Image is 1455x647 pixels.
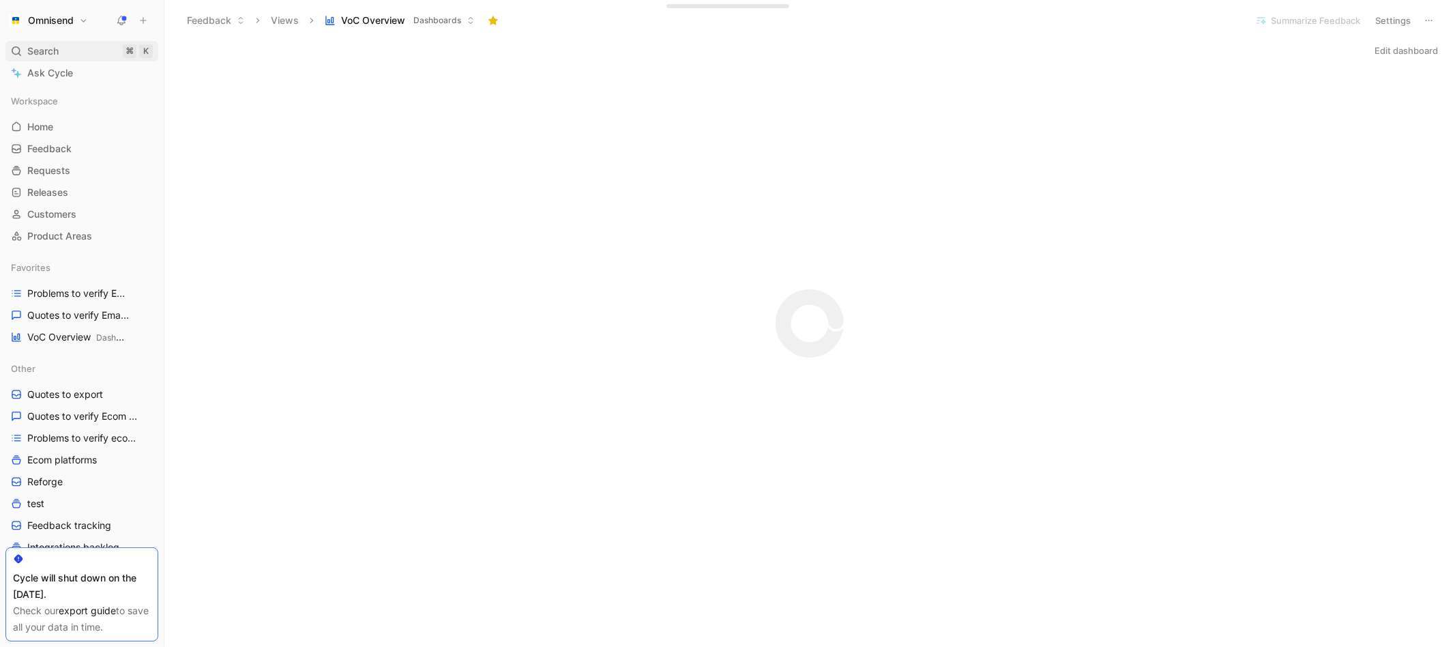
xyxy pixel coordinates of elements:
a: export guide [59,605,116,616]
button: Edit dashboard [1368,41,1444,60]
a: Integrations backlog [5,537,158,558]
a: Reforge [5,472,158,492]
a: Problems to verify Email Builder [5,283,158,304]
span: Workspace [11,94,58,108]
button: OmnisendOmnisend [5,11,91,30]
span: Product Areas [27,229,92,243]
a: Product Areas [5,226,158,246]
span: Quotes to verify Email builder [27,308,130,322]
span: Dashboards [96,332,143,343]
span: Dashboards [413,14,461,27]
div: ⌘ [123,44,136,58]
button: Settings [1369,11,1417,30]
span: Search [27,43,59,59]
h1: Omnisend [28,14,74,27]
img: Omnisend [9,14,23,27]
button: Views [265,10,305,31]
span: Feedback [27,142,72,156]
div: Search⌘K [5,41,158,61]
button: Feedback [181,10,251,31]
a: VoC OverviewDashboards [5,327,158,347]
a: Problems to verify ecom platforms [5,428,158,448]
span: Problems to verify Email Builder [27,287,131,300]
button: VoC OverviewDashboards [319,10,481,31]
span: Feedback tracking [27,519,111,532]
span: Releases [27,186,68,199]
a: Feedback [5,139,158,159]
span: Requests [27,164,70,177]
a: Customers [5,204,158,225]
a: Ask Cycle [5,63,158,83]
span: Customers [27,207,76,221]
div: K [139,44,153,58]
div: Workspace [5,91,158,111]
div: Check our to save all your data in time. [13,603,151,635]
span: Other [11,362,35,375]
a: Quotes to export [5,384,158,405]
a: Quotes to verify Ecom platforms [5,406,158,427]
a: Releases [5,182,158,203]
button: Summarize Feedback [1250,11,1366,30]
span: Integrations backlog [27,541,119,554]
span: Quotes to verify Ecom platforms [27,409,142,423]
span: Ecom platforms [27,453,97,467]
span: Reforge [27,475,63,489]
span: Home [27,120,53,134]
span: Problems to verify ecom platforms [27,431,143,445]
span: VoC Overview [27,330,127,345]
div: Cycle will shut down on the [DATE]. [13,570,151,603]
a: test [5,493,158,514]
a: Ecom platforms [5,450,158,470]
span: Favorites [11,261,50,274]
span: VoC Overview [341,14,405,27]
div: Favorites [5,257,158,278]
span: Quotes to export [27,388,103,401]
a: Feedback tracking [5,515,158,536]
a: Home [5,117,158,137]
a: Requests [5,160,158,181]
div: Other [5,358,158,379]
a: Quotes to verify Email builder [5,305,158,326]
span: test [27,497,44,511]
span: Ask Cycle [27,65,73,81]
